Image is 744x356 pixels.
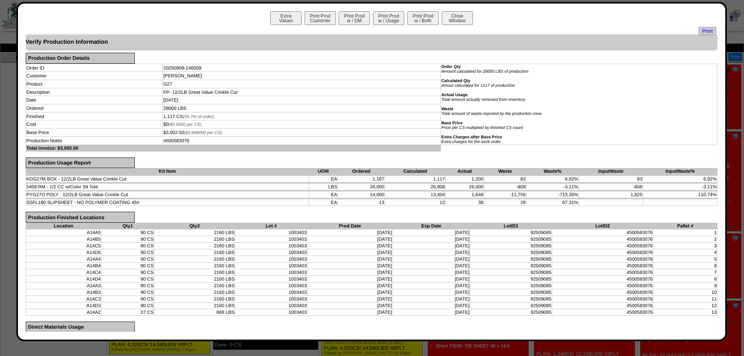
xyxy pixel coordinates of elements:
span: Print [699,27,716,35]
td: 1,200 [446,176,484,182]
th: Location [26,223,101,229]
td: 1003403 [235,302,307,309]
td: [DATE] [393,249,470,256]
td: A14C5 [26,242,101,249]
td: 26,000 [446,184,484,190]
td: 5458 RM - 1/2 CC w/Color Slt Tote [26,184,309,190]
td: [DATE] [307,262,393,269]
td: 92509085 [470,282,552,289]
td: [DATE] [307,275,393,282]
th: Lot # [235,223,307,229]
td: 1003403 [235,249,307,256]
td: 92509085 [470,256,552,262]
th: Waste [484,168,526,175]
th: Prod Date [307,223,393,229]
td: Description [26,88,163,96]
td: [DATE] [307,242,393,249]
td: 4500583076 [552,309,653,315]
td: A14C3 [26,295,101,302]
b: Extra Charges after Base Price [441,135,502,140]
td: [DATE] [393,256,470,262]
td: A14A2 [26,309,101,315]
th: Calculated [385,168,445,175]
td: 12 [653,302,717,309]
td: 2160 LBS [154,289,235,295]
td: 1,167 [338,176,385,182]
td: 90 CS [101,242,154,249]
td: 1003403 [235,229,307,236]
td: 90 CS [101,229,154,236]
td: [DATE] [307,295,393,302]
td: 6.92% [643,176,717,182]
td: A14B5 [26,236,101,242]
td: [DATE] [393,242,470,249]
td: Date [26,96,163,104]
td: 26 [484,199,526,206]
td: 1003403 [235,309,307,315]
td: 1003403 [235,242,307,249]
td: 37 CS [101,309,154,315]
td: 4500583076 [552,229,653,236]
td: 9 [653,282,717,289]
th: LotID1 [470,223,552,229]
td: A14B4 [26,262,101,269]
td: 92509085 [470,295,552,302]
th: Actual [446,168,484,175]
td: $0 [163,120,441,129]
td: 1003403 [235,289,307,295]
td: 2160 LBS [154,262,235,269]
td: 4500583076 [552,249,653,256]
td: 90 CS [101,295,154,302]
td: Order ID [26,64,163,72]
td: [DATE] [307,256,393,262]
td: 888 LBS [154,309,235,315]
td: [DATE] [393,275,470,282]
td: 1003403 [235,295,307,302]
td: 4500583076 [552,269,653,275]
td: 8 [653,275,717,282]
td: Customer [26,72,163,80]
td: Base Price [26,129,163,137]
td: 90 CS [101,289,154,295]
button: CloseWindow [442,11,473,25]
td: 13,404 [385,191,445,198]
td: 2 [653,236,717,242]
b: Base Price [441,121,463,125]
td: Cost [26,120,163,129]
td: 67.31% [526,199,579,206]
td: 14,000 [338,191,385,198]
button: ExtraValues [270,11,302,25]
td: -713.35% [526,191,579,198]
td: EA [309,199,337,206]
td: 90 CS [101,249,154,256]
td: -808 [579,184,643,190]
td: Ordered [26,104,163,113]
td: [PERSON_NAME] [163,72,441,80]
td: A14A4 [26,256,101,262]
td: 2160 LBS [154,229,235,236]
td: 2160 LBS [154,249,235,256]
td: Product [26,80,163,88]
b: Calculated Qty [441,79,471,83]
div: Production Finished Locations [26,212,135,223]
td: 28,000 [338,184,385,190]
td: 20250908-146509 [163,64,441,72]
th: Kit Item [26,168,309,175]
td: 2160 LBS [154,256,235,262]
td: 2160 LBS [154,282,235,289]
td: 1,825 [579,191,643,198]
td: [DATE] [393,282,470,289]
td: A14B3 [26,289,101,295]
td: 1003403 [235,236,307,242]
td: 13 [653,309,717,315]
b: Order Qty [441,64,461,69]
td: [DATE] [307,229,393,236]
td: 28000 LBS [163,104,441,113]
td: 92509085 [470,242,552,249]
td: 4 [653,249,717,256]
td: 1003403 [235,269,307,275]
td: A14C4 [26,269,101,275]
th: Pallet # [653,223,717,229]
td: [DATE] [307,289,393,295]
div: Direct Materials Usage [26,322,135,333]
